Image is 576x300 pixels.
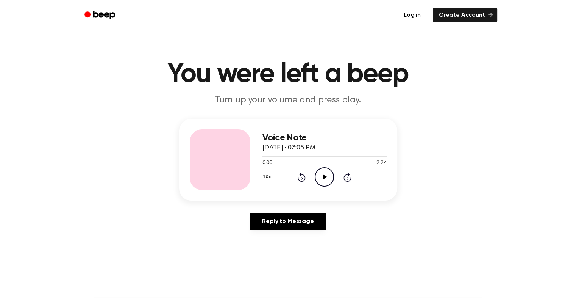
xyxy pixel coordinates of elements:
[262,159,272,167] span: 0:00
[94,61,482,88] h1: You were left a beep
[396,6,428,24] a: Log in
[262,133,387,143] h3: Voice Note
[433,8,497,22] a: Create Account
[143,94,434,107] p: Turn up your volume and press play.
[79,8,122,23] a: Beep
[262,145,315,151] span: [DATE] · 03:05 PM
[250,213,326,230] a: Reply to Message
[262,171,274,184] button: 1.0x
[376,159,386,167] span: 2:24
